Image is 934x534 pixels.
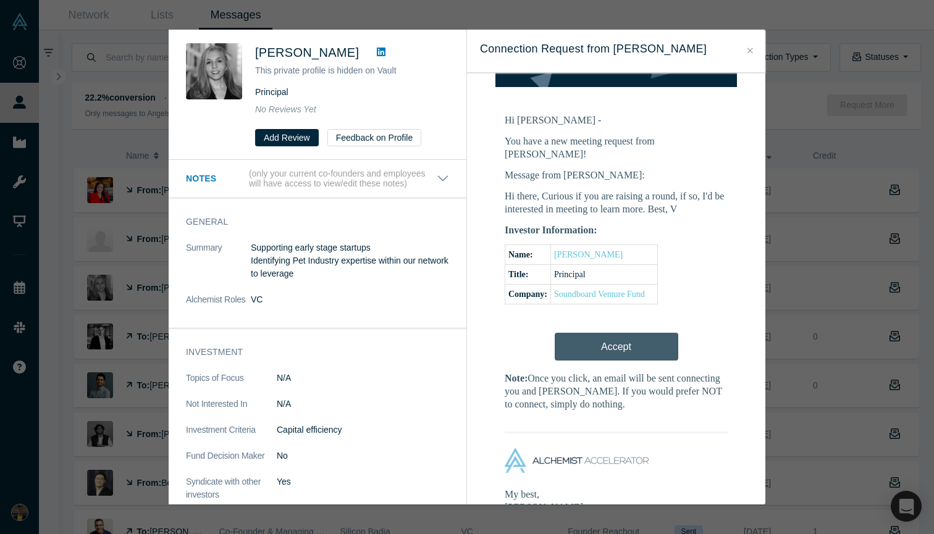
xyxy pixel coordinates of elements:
[508,290,547,299] b: Company:
[186,241,251,293] dt: Summary
[505,114,728,127] p: Hi [PERSON_NAME] -
[508,270,528,279] b: Title:
[277,423,449,436] p: Capital efficiency
[277,475,449,488] dd: Yes
[480,41,752,57] h3: Connection Request from [PERSON_NAME]
[249,169,437,190] p: (only your current co-founders and employees will have access to view/edit these notes)
[186,215,432,228] h3: General
[505,225,597,235] b: Investor Information:
[186,398,277,423] dt: Not Interested In
[505,135,728,161] p: You have a new meeting request from [PERSON_NAME]!
[186,293,251,319] dt: Alchemist Roles
[277,372,449,385] dd: N/A
[277,398,449,411] dd: N/A
[251,241,449,280] p: Supporting early stage startups Identifying Pet Industry expertise within our network to leverage
[255,64,449,77] p: This private profile is hidden on Vault
[186,169,449,190] button: Notes (only your current co-founders and employees will have access to view/edit these notes)
[186,372,277,398] dt: Topics of Focus
[186,475,277,501] dt: Syndicate with other investors
[505,190,728,215] p: Hi there, Curious if you are raising a round, if so, I'd be interested in meeting to learn more. ...
[186,423,277,449] dt: Investment Criteria
[554,290,645,299] a: Soundboard Venture Fund
[505,372,728,411] p: Once you click, an email will be sent connecting you and [PERSON_NAME]. If you would prefer NOT t...
[277,449,449,462] dd: No
[744,44,757,58] button: Close
[186,346,432,359] h3: Investment
[554,250,623,259] a: [PERSON_NAME]
[255,129,319,146] button: Add Review
[255,104,316,114] span: No Reviews Yet
[255,87,288,97] span: Principal
[186,43,242,99] img: Veronica Fey's Profile Image
[551,265,658,285] td: Principal
[186,449,277,475] dt: Fund Decision Maker
[327,129,422,146] button: Feedback on Profile
[186,172,246,185] h3: Notes
[505,373,528,383] b: Note:
[255,46,359,59] span: [PERSON_NAME]
[505,169,728,181] p: Message from [PERSON_NAME]:
[508,250,533,259] b: Name:
[505,448,649,473] img: alchemist
[251,293,449,306] dd: VC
